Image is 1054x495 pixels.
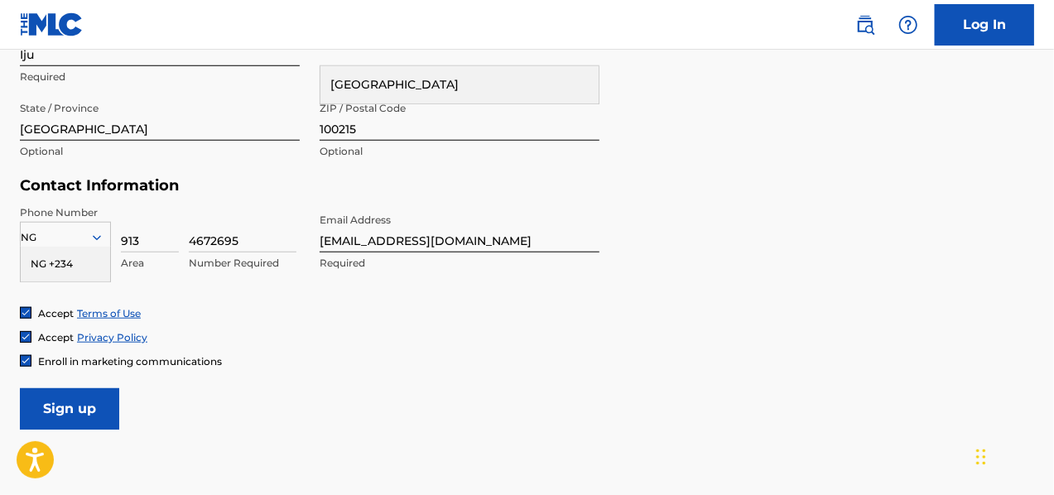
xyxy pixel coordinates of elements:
p: Required [320,256,599,271]
p: Number Required [189,256,296,271]
span: Accept [38,307,74,320]
img: checkbox [21,308,31,318]
p: Optional [320,144,599,159]
a: Public Search [849,8,882,41]
div: [GEOGRAPHIC_DATA] [320,66,599,103]
span: Accept [38,331,74,344]
div: Help [892,8,925,41]
p: Optional [20,144,300,159]
span: Enroll in marketing communications [38,355,222,368]
div: Drag [976,432,986,482]
img: checkbox [21,356,31,366]
img: checkbox [21,332,31,342]
a: Terms of Use [77,307,141,320]
a: Privacy Policy [77,331,147,344]
img: MLC Logo [20,12,84,36]
img: search [855,15,875,35]
div: NG +234 [21,247,110,281]
p: Area [121,256,179,271]
p: Required [20,70,300,84]
img: help [898,15,918,35]
h5: Contact Information [20,176,599,195]
iframe: Chat Widget [971,416,1054,495]
a: Log In [935,4,1034,46]
input: Sign up [20,388,119,430]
